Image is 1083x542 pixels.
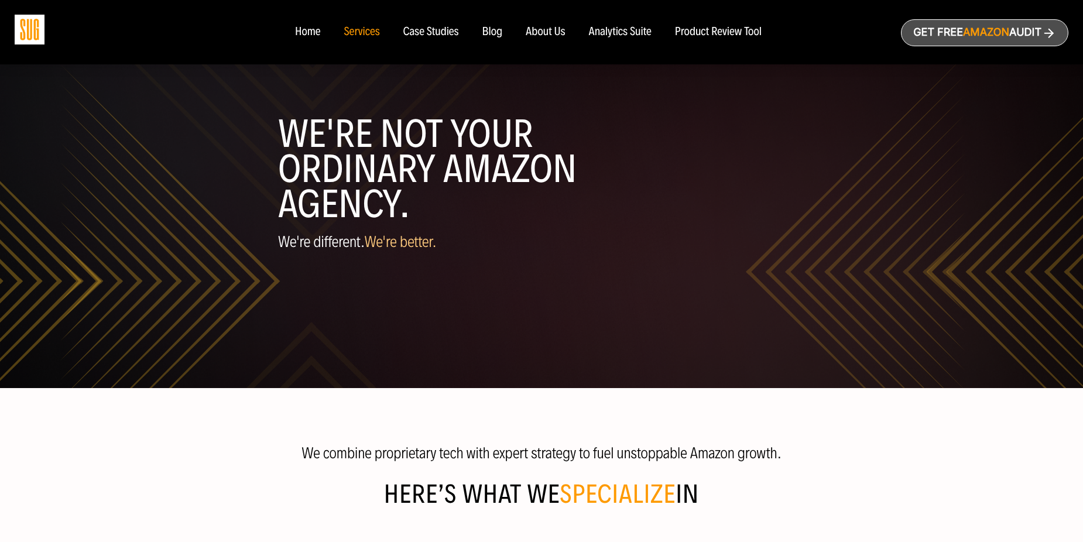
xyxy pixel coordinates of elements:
[344,26,379,39] a: Services
[589,26,652,39] a: Analytics Suite
[675,26,762,39] a: Product Review Tool
[287,444,796,462] p: We combine proprietary tech with expert strategy to fuel unstoppable Amazon growth.
[482,26,503,39] a: Blog
[15,483,1068,520] h2: Here’s what We in
[364,232,436,251] span: We're better.
[295,26,320,39] a: Home
[15,15,44,44] img: Sug
[403,26,459,39] a: Case Studies
[901,19,1068,46] a: Get freeAmazonAudit
[560,479,676,510] span: specialize
[278,116,805,222] h1: WE'RE NOT YOUR ORDINARY AMAZON AGENCY.
[526,26,566,39] a: About Us
[278,234,805,251] p: We're different.
[963,26,1009,39] span: Amazon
